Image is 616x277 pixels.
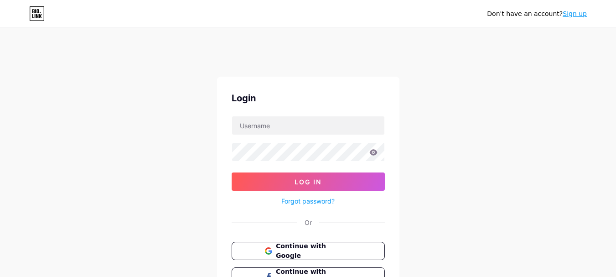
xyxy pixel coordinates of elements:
[232,242,385,260] button: Continue with Google
[295,178,321,186] span: Log In
[276,241,351,261] span: Continue with Google
[305,218,312,227] div: Or
[232,172,385,191] button: Log In
[563,10,587,17] a: Sign up
[281,196,335,206] a: Forgot password?
[232,91,385,105] div: Login
[487,9,587,19] div: Don't have an account?
[232,116,384,135] input: Username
